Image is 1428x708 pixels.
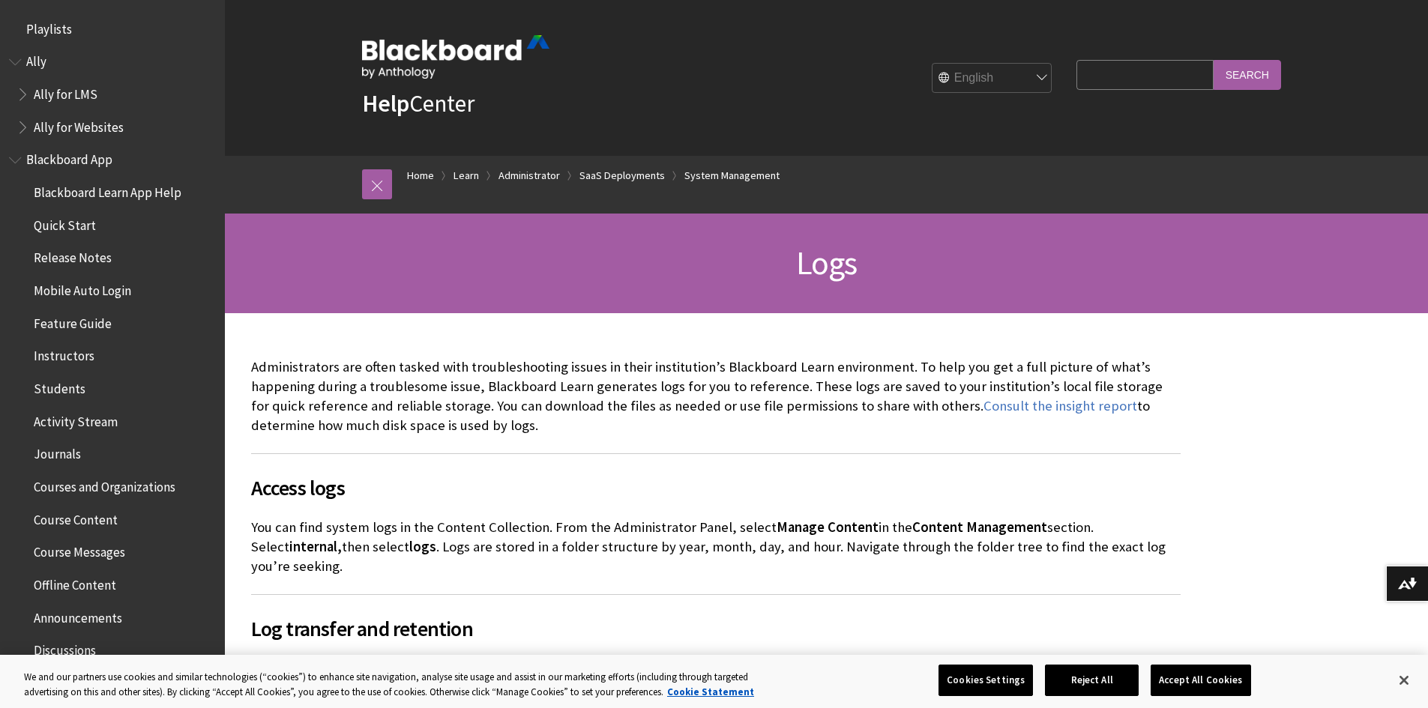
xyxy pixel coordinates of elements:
span: Mobile Auto Login [34,278,131,298]
span: Content Management [912,518,1047,536]
span: Offline Content [34,572,116,593]
span: Ally for Websites [34,115,124,135]
span: Log transfer and retention [251,613,1181,644]
span: Course Messages [34,540,125,560]
div: We and our partners use cookies and similar technologies (“cookies”) to enhance site navigation, ... [24,670,786,699]
a: More information about your privacy, opens in a new tab [667,686,754,698]
span: logs [409,538,436,555]
span: Discussions [34,638,96,658]
span: Announcements [34,605,122,626]
span: Students [34,376,85,396]
button: Close [1388,664,1421,697]
span: Blackboard App [26,148,112,168]
span: Activity Stream [34,409,118,429]
span: Manage Content [777,518,879,536]
span: Release Notes [34,246,112,266]
span: Ally [26,49,46,70]
select: Site Language Selector [933,64,1052,94]
img: Blackboard by Anthology [362,35,549,79]
span: Feature Guide [34,311,112,331]
span: Ally for LMS [34,82,97,102]
input: Search [1214,60,1281,89]
a: Learn [454,166,479,185]
p: Administrators are often tasked with troubleshooting issues in their institution’s Blackboard Lea... [251,357,1181,436]
button: Accept All Cookies [1151,665,1250,696]
span: Logs [796,242,858,283]
span: Journals [34,442,81,462]
span: Courses and Organizations [34,474,175,494]
p: You can find system logs in the Content Collection. From the Administrator Panel, select in the s... [251,518,1181,577]
button: Cookies Settings [939,665,1033,696]
span: Access logs [251,472,1181,503]
strong: Help [362,88,409,118]
a: Administrator [498,166,560,185]
span: internal, [289,538,342,555]
nav: Book outline for Anthology Ally Help [9,49,216,140]
a: HelpCenter [362,88,475,118]
span: Playlists [26,16,72,37]
nav: Book outline for Playlists [9,16,216,42]
span: Instructors [34,344,94,364]
span: Blackboard Learn App Help [34,180,181,200]
a: System Management [684,166,780,185]
a: Consult the insight report [983,397,1137,415]
span: Course Content [34,507,118,527]
a: Home [407,166,434,185]
span: Quick Start [34,213,96,233]
button: Reject All [1045,665,1139,696]
a: SaaS Deployments [579,166,665,185]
